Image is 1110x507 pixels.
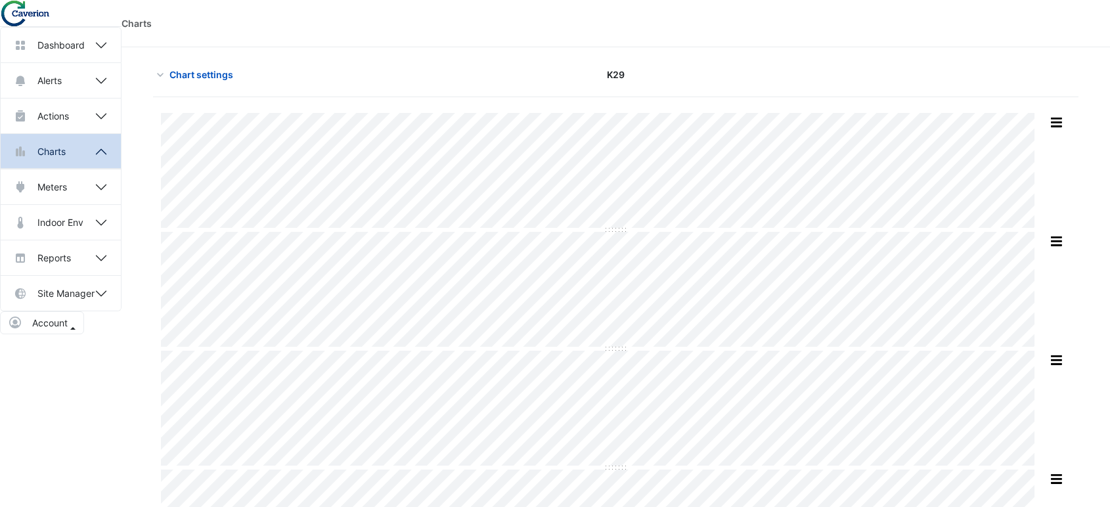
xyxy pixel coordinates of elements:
app-icon: Actions [14,110,27,123]
span: Charts [37,144,66,158]
app-icon: Indoor Env [14,216,27,229]
button: Meters [1,169,121,204]
button: Dashboard [1,28,121,62]
app-icon: Meters [14,181,27,194]
button: More Options [1043,352,1069,368]
span: K29 [607,68,625,81]
span: Reports [37,251,71,265]
button: More Options [1043,114,1069,131]
button: Alerts [1,63,121,98]
span: Alerts [37,74,62,87]
button: Charts [1,134,121,169]
button: Site Manager [1,276,121,311]
div: Charts [122,16,152,30]
app-icon: Charts [14,145,27,158]
span: Meters [37,180,67,194]
span: Site Manager [37,286,95,300]
button: Reports [1,240,121,275]
button: Actions [1,99,121,133]
app-icon: Dashboard [14,39,27,52]
app-icon: Reports [14,252,27,265]
button: More Options [1043,471,1069,487]
span: Chart settings [169,68,233,81]
button: Chart settings [153,63,242,86]
span: Actions [37,109,69,123]
span: Indoor Env [37,215,83,229]
span: Account [32,316,68,330]
button: More Options [1043,233,1069,250]
button: Indoor Env [1,205,121,240]
span: Dashboard [37,38,85,52]
app-icon: Site Manager [14,287,27,300]
app-icon: Alerts [14,74,27,87]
